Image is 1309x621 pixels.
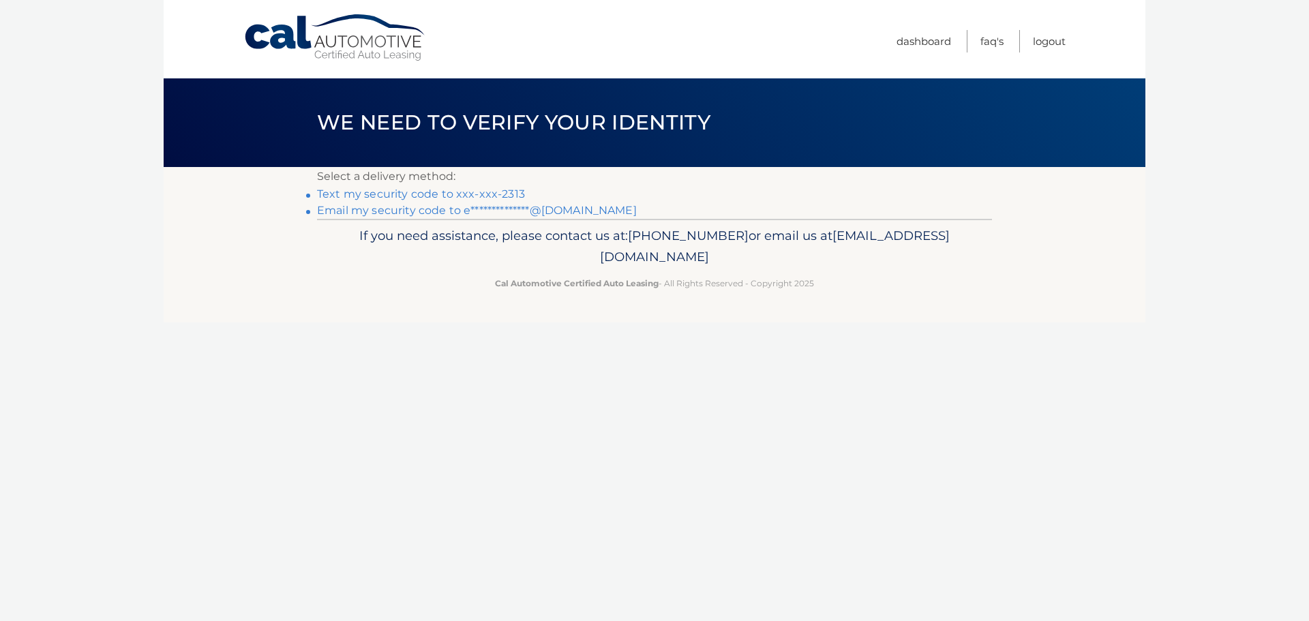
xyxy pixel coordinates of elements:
a: Logout [1033,30,1066,52]
span: We need to verify your identity [317,110,710,135]
p: If you need assistance, please contact us at: or email us at [326,225,983,269]
a: FAQ's [980,30,1004,52]
a: Cal Automotive [243,14,427,62]
p: - All Rights Reserved - Copyright 2025 [326,276,983,290]
a: Text my security code to xxx-xxx-2313 [317,187,525,200]
span: [PHONE_NUMBER] [628,228,749,243]
p: Select a delivery method: [317,167,992,186]
a: Dashboard [897,30,951,52]
strong: Cal Automotive Certified Auto Leasing [495,278,659,288]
